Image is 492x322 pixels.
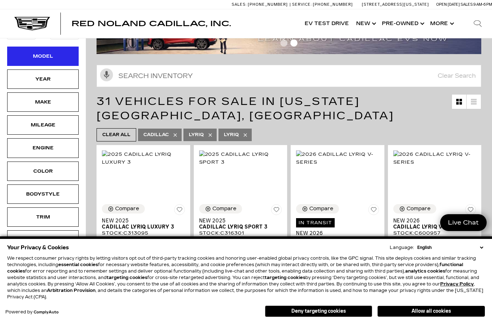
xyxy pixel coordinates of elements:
span: New 2026 [393,218,471,224]
img: 2026 Cadillac LYRIQ V-Series [296,150,379,166]
div: Stock : C600957 [393,230,476,236]
span: LYRIQ [224,130,239,139]
svg: Click to toggle on voice search [100,68,113,81]
div: Trim [25,213,61,221]
span: Go to slide 2 [290,39,297,47]
button: Compare Vehicle [296,204,339,213]
span: 31 Vehicles for Sale in [US_STATE][GEOGRAPHIC_DATA], [GEOGRAPHIC_DATA] [97,95,394,122]
span: Cadillac [143,130,169,139]
a: Red Noland Cadillac, Inc. [72,20,231,27]
div: Color [25,167,61,175]
div: Stock : C316301 [199,230,282,236]
strong: analytics cookies [405,269,445,274]
div: Features [25,236,61,244]
a: ComplyAuto [34,310,59,314]
strong: essential cookies [58,262,98,267]
strong: targeting cookies [107,275,147,280]
span: Clear All [102,130,131,139]
span: New 2025 [199,218,277,224]
img: 2026 Cadillac LYRIQ V-Series [393,150,476,166]
div: Compare [309,206,333,212]
button: Save Vehicle [368,204,379,218]
div: Compare [115,206,139,212]
span: Lyriq [189,130,204,139]
button: Deny targeting cookies [265,306,372,317]
a: New 2025Cadillac LYRIQ Luxury 3 [102,218,185,230]
span: Red Noland Cadillac, Inc. [72,19,231,28]
button: Allow all cookies [378,306,485,317]
span: Sales: [232,2,247,7]
img: Cadillac Dark Logo with Cadillac White Text [14,17,50,30]
span: New 2026 [296,230,374,236]
img: 2025 Cadillac LYRIQ Luxury 3 [102,150,185,166]
a: Sales: [PHONE_NUMBER] [232,3,290,6]
strong: Arbitration Provision [47,288,95,293]
a: New 2026Cadillac LYRIQ V-Series [393,218,476,230]
div: Powered by [5,310,59,314]
u: Privacy Policy [440,282,474,287]
span: Cadillac LYRIQ V-Series [393,224,471,230]
div: ColorColor [7,162,79,181]
a: Pre-Owned [378,9,427,38]
span: Your Privacy & Cookies [7,242,69,253]
span: Open [DATE] [436,2,460,7]
div: Compare [407,206,431,212]
span: In Transit [296,218,335,227]
span: 9 AM-6 PM [473,2,492,7]
div: Stock : C313095 [102,230,185,236]
div: YearYear [7,69,79,89]
span: Sales: [461,2,473,7]
button: Save Vehicle [271,204,282,218]
div: ModelModel [7,47,79,66]
button: Save Vehicle [174,204,185,218]
p: We respect consumer privacy rights by letting visitors opt out of third-party tracking cookies an... [7,255,485,300]
span: Live Chat [444,218,482,227]
div: Bodystyle [25,190,61,198]
div: Mileage [25,121,61,129]
div: BodystyleBodystyle [7,184,79,204]
div: Make [25,98,61,106]
span: [PHONE_NUMBER] [313,2,353,7]
div: EngineEngine [7,138,79,158]
button: Compare Vehicle [393,204,436,213]
button: Save Vehicle [465,204,476,218]
button: Compare Vehicle [199,204,242,213]
span: Cadillac LYRIQ Sport 3 [199,224,277,230]
a: New [353,9,378,38]
div: Language: [390,245,414,250]
strong: targeting cookies [265,275,305,280]
input: Search Inventory [97,65,481,87]
img: 2025 Cadillac LYRIQ Sport 3 [199,150,282,166]
div: Compare [212,206,236,212]
span: New 2025 [102,218,179,224]
div: MakeMake [7,92,79,112]
a: New 2025Cadillac LYRIQ Sport 3 [199,218,282,230]
button: Compare Vehicle [102,204,145,213]
div: Search [463,9,492,38]
div: Year [25,75,61,83]
span: [PHONE_NUMBER] [248,2,288,7]
div: TrimTrim [7,207,79,227]
button: More [427,9,456,38]
div: Model [25,52,61,60]
a: EV Test Drive [301,9,353,38]
select: Language Select [415,244,485,251]
a: Service: [PHONE_NUMBER] [290,3,355,6]
a: [STREET_ADDRESS][US_STATE] [362,2,429,7]
div: Engine [25,144,61,152]
span: Service: [292,2,312,7]
a: Live Chat [440,214,487,231]
span: Go to slide 1 [280,39,287,47]
a: In TransitNew 2026Cadillac LYRIQ V-Series [296,218,379,242]
span: Cadillac LYRIQ Luxury 3 [102,224,179,230]
div: MileageMileage [7,115,79,135]
div: FeaturesFeatures [7,230,79,250]
a: Grid View [452,95,466,109]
